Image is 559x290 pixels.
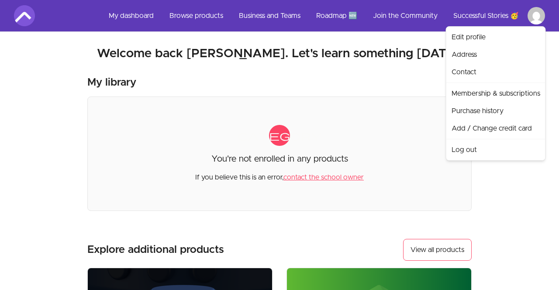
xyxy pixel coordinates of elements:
[448,120,544,137] a: Add / Change credit card
[448,102,544,120] a: Purchase history
[448,28,544,46] a: Edit profile
[448,141,544,159] a: Log out
[448,63,544,81] a: Contact
[448,46,544,63] a: Address
[448,85,544,102] a: Membership & subscriptions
